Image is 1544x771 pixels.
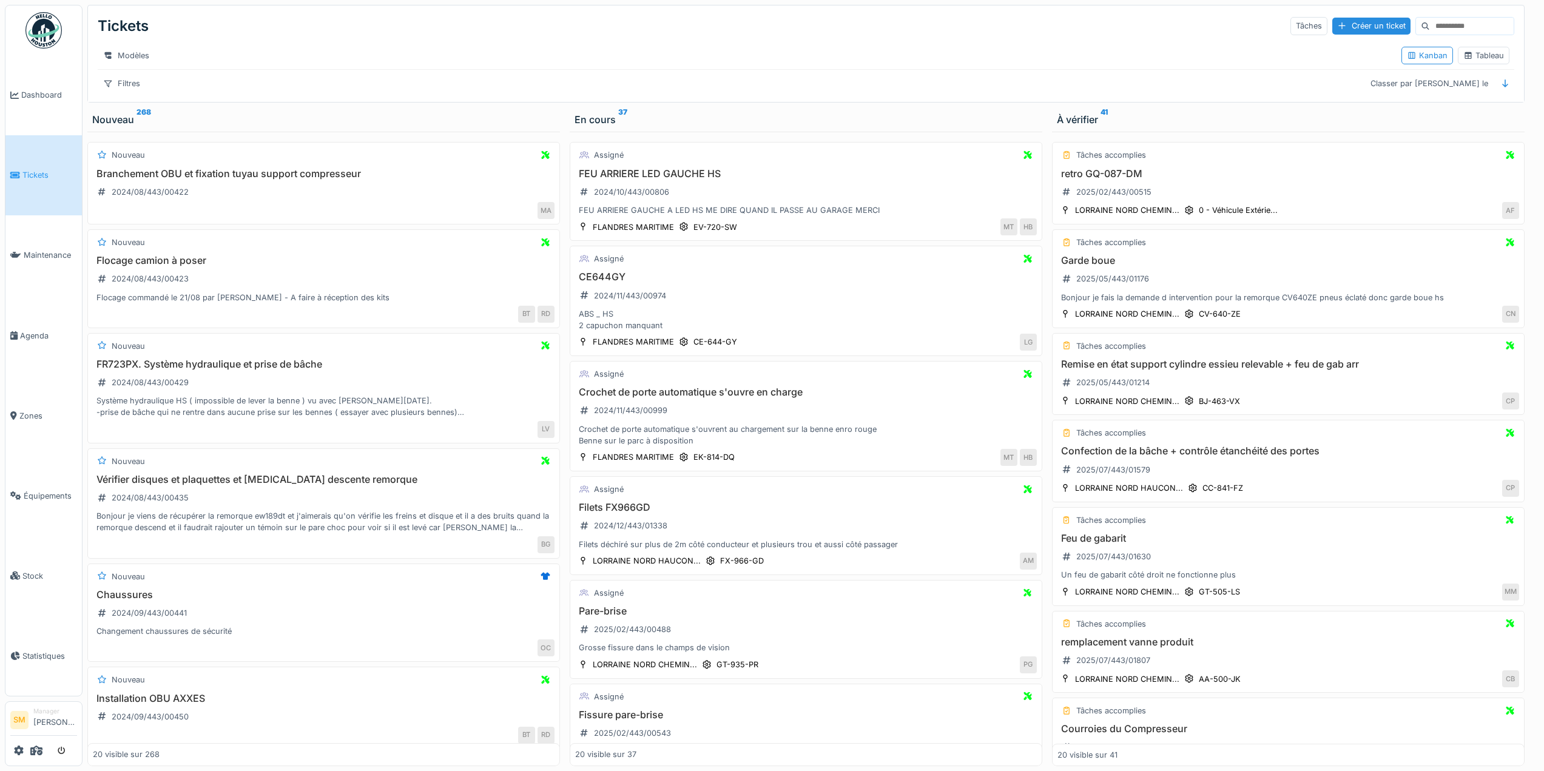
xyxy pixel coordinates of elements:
h3: remplacement vanne produit [1057,636,1519,648]
div: GT-505-LS [1199,586,1240,598]
h3: Remise en état support cylindre essieu relevable + feu de gab arr [1057,359,1519,370]
h3: Vérifier disques et plaquettes et [MEDICAL_DATA] descente remorque [93,474,555,485]
span: Zones [19,410,77,422]
h3: Branchement OBU et fixation tuyau support compresseur [93,168,555,180]
div: Filtres [98,75,146,92]
div: Assigné [594,587,624,599]
div: Manager [33,707,77,716]
div: Tâches accomplies [1076,237,1146,248]
div: Nouveau [112,456,145,467]
h3: Crochet de porte automatique s'ouvre en charge [575,386,1037,398]
div: Changement chaussures de sécurité [93,625,555,637]
div: Tâches accomplies [1076,618,1146,630]
div: FLANDRES MARITIME [593,336,674,348]
div: Assigné [594,691,624,702]
div: GT-935-PR [716,659,758,670]
div: HB [1020,449,1037,466]
div: LG [1020,334,1037,351]
h3: Chaussures [93,589,555,601]
div: AA-500-JK [1199,673,1241,685]
div: Modèles [98,47,155,64]
div: Kanban [1407,50,1448,61]
div: 2025/05/443/01176 [1076,273,1149,284]
h3: Flocage camion à poser [93,255,555,266]
div: BT [518,727,535,744]
div: FLANDRES MARITIME [593,221,674,233]
sup: 37 [618,112,627,127]
div: OC [538,639,555,656]
div: LORRAINE NORD CHEMIN... [1075,673,1179,685]
div: LORRAINE NORD CHEMIN... [1075,396,1179,407]
div: Tickets [98,10,149,42]
div: BJ-463-VX [1199,396,1240,407]
div: LV [538,421,555,438]
div: 2024/09/443/00450 [112,711,189,722]
div: Nouveau [112,571,145,582]
div: LORRAINE NORD CHEMIN... [593,659,697,670]
div: 2025/07/443/01579 [1076,464,1150,476]
h3: Installation OBU AXXES [93,693,555,704]
h3: retro GQ-087-DM [1057,168,1519,180]
div: 2025/05/443/01214 [1076,377,1150,388]
div: FX-966-GD [720,555,764,567]
div: Classer par [PERSON_NAME] le [1365,75,1494,92]
a: SM Manager[PERSON_NAME] [10,707,77,736]
div: 0 - Véhicule Extérie... [1199,204,1278,216]
div: 2024/08/443/00435 [112,492,189,503]
span: Maintenance [24,249,77,261]
span: Statistiques [22,650,77,662]
a: Zones [5,375,82,456]
div: Nouveau [112,340,145,352]
div: Flocage commandé le 21/08 par [PERSON_NAME] - A faire à réception des kits [93,292,555,303]
h3: Filets FX966GD [575,502,1037,513]
a: Maintenance [5,215,82,295]
h3: Feu de gabarit [1057,533,1519,544]
span: Dashboard [21,89,77,101]
h3: FR723PX. Système hydraulique et prise de bâche [93,359,555,370]
div: Assigné [594,253,624,264]
div: RD [538,306,555,323]
li: SM [10,711,29,729]
div: ABS _ HS 2 capuchon manquant [575,308,1037,331]
div: 2024/08/443/00423 [112,273,189,284]
div: 2024/10/443/00806 [594,186,669,198]
div: Assigné [594,368,624,380]
div: Un feu de gabarit côté droit ne fonctionne plus [1057,569,1519,581]
div: LORRAINE NORD CHEMIN... [1075,204,1179,216]
div: MA [538,202,555,219]
div: Nouveau [112,674,145,685]
div: PG [1020,656,1037,673]
span: Équipements [24,490,77,502]
a: Équipements [5,456,82,536]
div: CE-644-GY [693,336,737,348]
div: Tâches accomplies [1076,427,1146,439]
div: MT [1000,218,1017,235]
div: 20 visible sur 41 [1057,749,1118,761]
div: CV-640-ZE [1199,308,1241,320]
div: À vérifier [1057,112,1520,127]
div: LORRAINE NORD CHEMIN... [1075,586,1179,598]
div: HB [1020,218,1037,235]
div: 20 visible sur 268 [93,749,160,761]
h3: Pare-brise [575,605,1037,617]
div: LORRAINE NORD CHEMIN... [1075,308,1179,320]
div: Tâches accomplies [1076,340,1146,352]
a: Stock [5,536,82,616]
div: 2025/02/443/00488 [594,624,671,635]
div: 2024/11/443/00974 [594,290,666,301]
div: Tableau [1463,50,1504,61]
div: 2024/09/443/00441 [112,607,187,619]
div: Nouveau [112,237,145,248]
div: Assigné [594,483,624,495]
div: EK-814-DQ [693,451,735,463]
div: 2025/02/443/00515 [1076,186,1151,198]
span: Tickets [22,169,77,181]
div: 2024/11/443/00999 [594,405,667,416]
div: 20 visible sur 37 [575,749,636,761]
a: Tickets [5,135,82,215]
div: BG [538,536,555,553]
div: Tâches accomplies [1076,514,1146,526]
div: AF [1502,202,1519,219]
div: CN [1502,306,1519,323]
div: 2024/08/443/00422 [112,186,189,198]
